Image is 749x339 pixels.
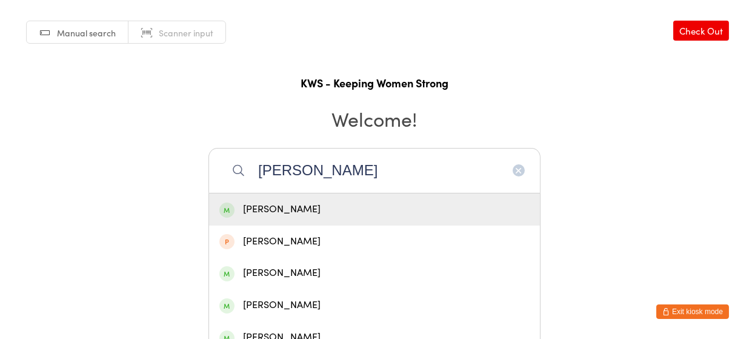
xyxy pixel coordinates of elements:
[208,148,541,193] input: Search
[219,233,530,250] div: [PERSON_NAME]
[159,27,213,39] span: Scanner input
[12,105,737,132] h2: Welcome!
[219,297,530,314] div: [PERSON_NAME]
[12,75,737,90] h1: KWS - Keeping Women Strong
[57,27,116,39] span: Manual search
[219,201,530,218] div: [PERSON_NAME]
[219,265,530,281] div: [PERSON_NAME]
[656,304,729,319] button: Exit kiosk mode
[673,21,729,41] a: Check Out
